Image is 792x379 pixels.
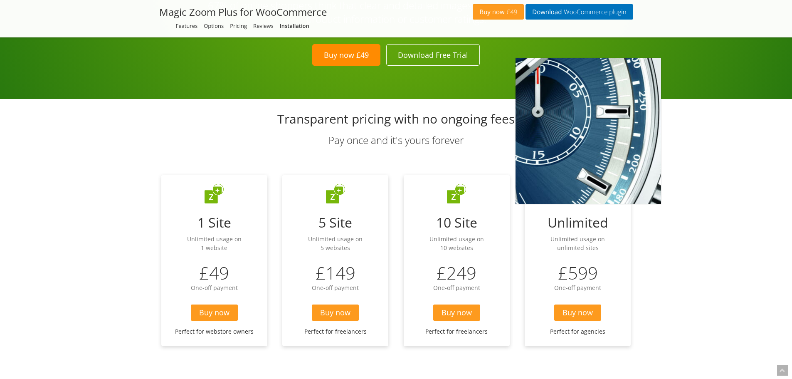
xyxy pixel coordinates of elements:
[159,111,633,126] h2: Transparent pricing with no ongoing fees
[163,283,265,292] div: One-off payment
[568,184,587,203] img: Zoom item
[554,305,601,321] a: Buy now
[406,215,508,230] div: 10 Site
[406,283,508,292] div: One-off payment
[204,22,224,30] a: Options
[505,9,518,15] span: £49
[280,22,309,30] a: Installation
[179,235,249,252] div: Unlimited usage on 1 website
[326,184,345,203] img: Zoom item
[163,215,265,230] div: 1 Site
[312,305,359,321] a: Buy now
[527,263,629,283] div: £599
[284,283,386,292] div: One-off payment
[284,327,386,336] div: Perfect for freelancers
[191,305,238,321] a: Buy now
[526,4,633,20] a: DownloadWooCommerce plugin
[527,327,629,336] div: Perfect for agencies
[543,235,613,252] div: Unlimited usage on unlimited sites
[312,44,380,66] a: Buy now £49
[527,283,629,292] div: One-off payment
[163,263,265,283] div: £49
[300,235,371,252] div: Unlimited usage on 5 websites
[230,22,247,30] a: Pricing
[473,4,524,20] a: Buy now£49
[163,327,265,336] div: Perfect for webstore owners
[562,9,626,15] span: WooCommerce plugin
[159,6,327,18] h2: Magic Zoom Plus for WooCommerce
[447,184,466,203] img: Zoom item
[433,305,480,321] a: Buy now
[406,263,508,283] div: £249
[159,135,633,146] h3: Pay once and it's yours forever
[406,327,508,336] div: Perfect for freelancers
[284,263,386,283] div: £149
[527,215,629,230] div: Unlimited
[205,184,224,203] img: Zoom item
[253,22,274,30] a: Reviews
[176,22,198,30] a: Features
[284,215,386,230] div: 5 Site
[386,44,480,66] a: Download Free Trial
[421,235,492,252] div: Unlimited usage on 10 websites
